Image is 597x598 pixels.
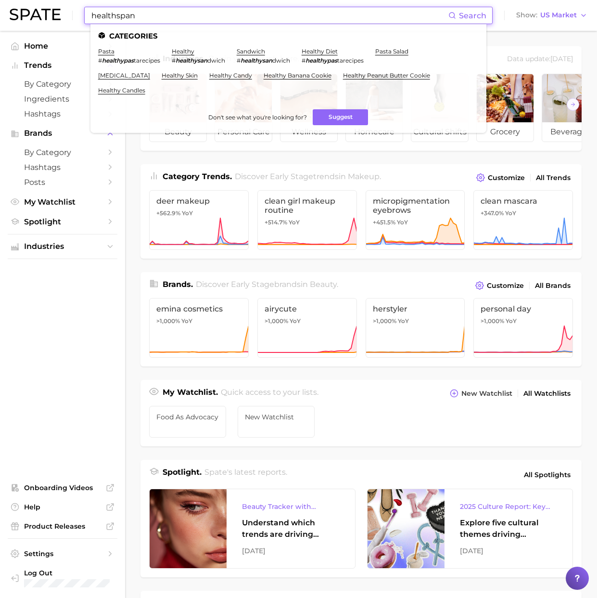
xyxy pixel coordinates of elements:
[265,196,350,215] span: clean girl makeup routine
[245,413,307,421] span: New Watchlist
[24,569,118,577] span: Log Out
[24,503,101,511] span: Help
[460,501,558,512] div: 2025 Culture Report: Key Themes That Are Shaping Consumer Demand
[242,501,340,512] div: Beauty Tracker with Popularity Index
[196,280,338,289] span: Discover Early Stage brands in .
[521,387,573,400] a: All Watchlists
[348,172,380,181] span: makeup
[474,171,527,184] button: Customize
[8,160,117,175] a: Hashtags
[176,57,207,64] em: healthysan
[242,545,340,557] div: [DATE]
[156,317,180,325] span: >1,000%
[536,174,571,182] span: All Trends
[8,481,117,495] a: Onboarding Videos
[398,317,409,325] span: YoY
[8,566,117,590] a: Log out. Currently logged in with e-mail spolansky@diginsights.com.
[163,387,218,400] h1: My Watchlist.
[305,57,337,64] em: healthypas
[24,148,101,157] span: by Category
[24,163,101,172] span: Hashtags
[313,109,368,125] button: Suggest
[461,390,512,398] span: New Watchlist
[488,174,525,182] span: Customize
[507,53,573,66] div: Data update: [DATE]
[373,317,396,325] span: >1,000%
[514,9,590,22] button: ShowUS Market
[8,145,117,160] a: by Category
[149,406,226,438] a: Food as Advocacy
[481,304,566,313] span: personal day
[24,549,101,558] span: Settings
[567,98,579,111] button: Scroll Right
[98,57,102,64] span: #
[102,57,134,64] em: healthypas
[208,114,307,121] span: Don't see what you're looking for?
[366,190,465,250] a: micropigmentation eyebrows+451.5% YoY
[156,209,180,217] span: +562.9%
[90,7,448,24] input: Search here for a brand, industry, or ingredient
[149,489,356,569] a: Beauty Tracker with Popularity IndexUnderstand which trends are driving engagement across platfor...
[481,317,504,325] span: >1,000%
[98,72,150,79] a: [MEDICAL_DATA]
[10,9,61,20] img: SPATE
[8,546,117,561] a: Settings
[505,209,516,217] span: YoY
[343,72,430,79] a: healthy peanut butter cookie
[209,72,252,79] a: healthy candy
[459,11,486,20] span: Search
[163,280,193,289] span: Brands .
[8,77,117,91] a: by Category
[8,519,117,533] a: Product Releases
[235,172,381,181] span: Discover Early Stage trends in .
[473,298,573,358] a: personal day>1,000% YoY
[24,109,101,118] span: Hashtags
[98,32,479,40] li: Categories
[149,298,249,358] a: emina cosmetics>1,000% YoY
[237,48,265,55] a: sandwich
[163,172,232,181] span: Category Trends .
[8,58,117,73] button: Trends
[182,209,193,217] span: YoY
[367,489,573,569] a: 2025 Culture Report: Key Themes That Are Shaping Consumer DemandExplore five cultural themes driv...
[516,13,537,18] span: Show
[487,282,524,290] span: Customize
[98,87,145,94] a: healthy candles
[257,298,357,358] a: airycute>1,000% YoY
[523,390,571,398] span: All Watchlists
[460,545,558,557] div: [DATE]
[24,41,101,51] span: Home
[24,178,101,187] span: Posts
[290,317,301,325] span: YoY
[476,74,534,142] a: grocery
[265,317,288,325] span: >1,000%
[8,239,117,254] button: Industries
[533,171,573,184] a: All Trends
[447,387,515,400] button: New Watchlist
[24,483,101,492] span: Onboarding Videos
[375,48,408,55] a: pasta salad
[540,13,577,18] span: US Market
[8,500,117,514] a: Help
[134,57,160,64] span: tarecipes
[8,106,117,121] a: Hashtags
[163,467,202,483] h1: Spotlight.
[8,126,117,141] button: Brands
[24,217,101,226] span: Spotlight
[207,57,225,64] span: dwich
[237,57,241,64] span: #
[477,122,533,142] span: grocery
[156,196,241,206] span: deer makeup
[242,517,340,540] div: Understand which trends are driving engagement across platforms in the skin, hair, makeup, and fr...
[264,72,331,79] a: healthy banana cookie
[241,57,272,64] em: healthysan
[24,129,101,138] span: Brands
[8,91,117,106] a: Ingredients
[337,57,364,64] span: tarecipes
[162,72,198,79] a: healthy skin
[535,282,571,290] span: All Brands
[302,57,305,64] span: #
[257,190,357,250] a: clean girl makeup routine+514.7% YoY
[506,317,517,325] span: YoY
[373,196,458,215] span: micropigmentation eyebrows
